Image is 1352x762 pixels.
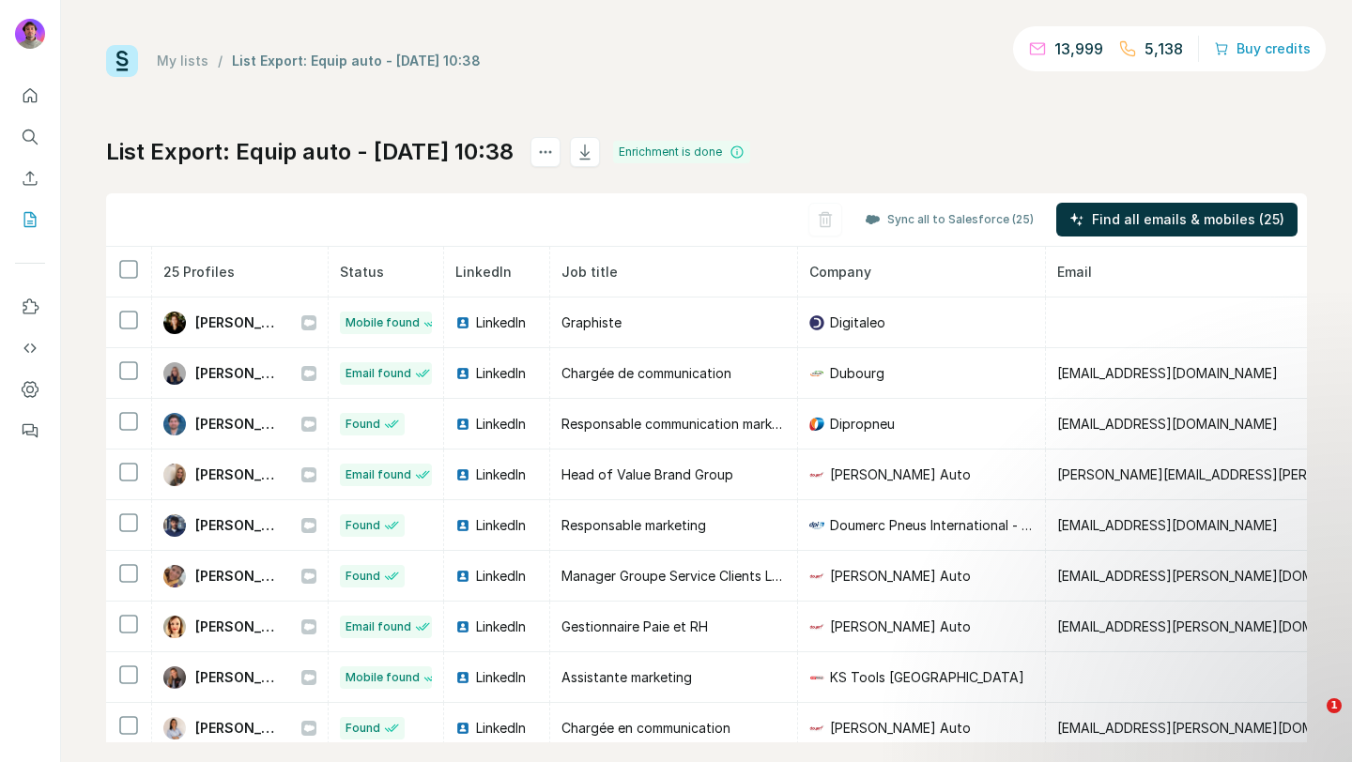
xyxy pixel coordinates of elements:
img: LinkedIn logo [455,315,470,330]
span: Find all emails & mobiles (25) [1092,210,1284,229]
span: [PERSON_NAME] [195,313,283,332]
button: Sync all to Salesforce (25) [852,206,1047,234]
span: Dubourg [830,364,884,383]
span: Chargée en communication [561,720,730,736]
span: LinkedIn [476,313,526,332]
img: Avatar [163,565,186,587]
span: LinkedIn [476,364,526,383]
img: company-logo [809,619,824,634]
span: Gestionnaire Paie et RH [561,618,708,634]
p: 13,999 [1054,38,1103,60]
img: company-logo [809,417,824,432]
img: Avatar [163,717,186,739]
span: Company [809,264,871,280]
img: Surfe Logo [106,45,138,77]
button: Use Surfe API [15,331,45,365]
span: [PERSON_NAME] [195,567,283,586]
img: LinkedIn logo [455,721,470,736]
div: Enrichment is done [613,141,750,163]
img: Avatar [15,19,45,49]
span: Mobile found [346,314,420,331]
span: LinkedIn [455,264,512,280]
img: company-logo [809,518,824,533]
img: LinkedIn logo [455,619,470,634]
span: Head of Value Brand Group [561,466,733,482]
img: company-logo [809,721,824,736]
span: [PERSON_NAME] [195,516,283,535]
span: KS Tools [GEOGRAPHIC_DATA] [830,668,1024,687]
span: Responsable marketing [561,517,706,533]
button: My lists [15,203,45,236]
span: Status [340,264,384,280]
li: / [218,52,223,70]
button: Use Surfe on LinkedIn [15,290,45,324]
span: [EMAIL_ADDRESS][DOMAIN_NAME] [1057,416,1278,432]
span: [PERSON_NAME] [195,364,283,383]
span: [PERSON_NAME] [195,415,283,434]
button: Enrich CSV [15,161,45,195]
span: Doumerc Pneus International - Dpi [830,516,1034,535]
img: Avatar [163,413,186,435]
span: LinkedIn [476,516,526,535]
span: LinkedIn [476,415,526,434]
span: LinkedIn [476,567,526,586]
span: Manager Groupe Service Clients Logistique [561,568,830,584]
span: Found [346,517,380,534]
img: company-logo [809,670,824,685]
span: Graphiste [561,314,622,330]
button: Search [15,120,45,154]
span: Chargée de communication [561,365,731,381]
span: Responsable communication marketing [561,416,804,432]
img: company-logo [809,315,824,330]
span: [PERSON_NAME] Auto [830,617,971,636]
h1: List Export: Equip auto - [DATE] 10:38 [106,137,514,167]
span: [PERSON_NAME] [195,465,283,484]
p: 5,138 [1145,38,1183,60]
span: Assistante marketing [561,669,692,685]
span: Found [346,720,380,737]
a: My lists [157,53,208,69]
div: List Export: Equip auto - [DATE] 10:38 [232,52,481,70]
span: 25 Profiles [163,264,235,280]
span: [PERSON_NAME] [195,668,283,687]
span: [PERSON_NAME] Auto [830,719,971,738]
button: Feedback [15,414,45,448]
span: Email [1057,264,1092,280]
button: Dashboard [15,373,45,406]
img: Avatar [163,666,186,689]
span: [PERSON_NAME] Auto [830,567,971,586]
img: Avatar [163,514,186,537]
span: Email found [346,618,411,635]
img: LinkedIn logo [455,518,470,533]
span: LinkedIn [476,465,526,484]
img: LinkedIn logo [455,366,470,381]
img: LinkedIn logo [455,670,470,685]
span: LinkedIn [476,719,526,738]
img: company-logo [809,467,824,482]
span: 1 [1327,698,1342,713]
span: Email found [346,466,411,483]
button: Find all emails & mobiles (25) [1056,203,1298,236]
img: company-logo [809,569,824,584]
span: Job title [561,264,618,280]
span: [PERSON_NAME] [195,719,283,738]
img: Avatar [163,464,186,486]
button: actions [530,137,561,167]
span: Found [346,416,380,433]
img: company-logo [809,366,824,381]
span: Found [346,568,380,585]
span: Email found [346,365,411,382]
img: LinkedIn logo [455,417,470,432]
button: Buy credits [1214,36,1311,62]
button: Quick start [15,79,45,113]
span: LinkedIn [476,668,526,687]
img: LinkedIn logo [455,569,470,584]
span: Digitaleo [830,313,885,332]
span: [EMAIL_ADDRESS][DOMAIN_NAME] [1057,365,1278,381]
img: Avatar [163,362,186,385]
span: [PERSON_NAME] [195,617,283,636]
iframe: Intercom live chat [1288,698,1333,743]
img: Avatar [163,312,186,334]
span: Mobile found [346,669,420,686]
img: LinkedIn logo [455,467,470,482]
